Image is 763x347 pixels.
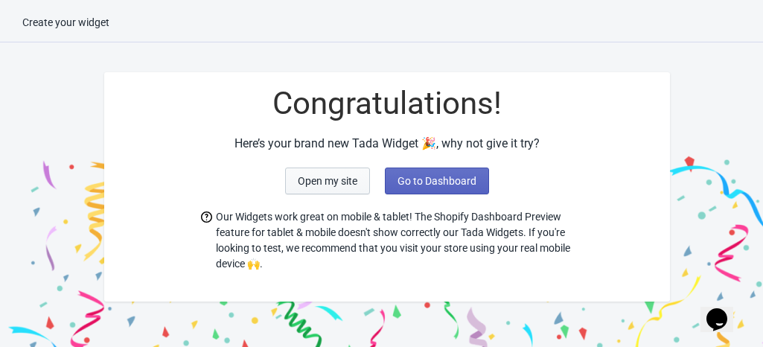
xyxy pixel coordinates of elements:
[385,168,489,194] button: Go to Dashboard
[216,209,573,272] span: Our Widgets work great on mobile & tablet! The Shopify Dashboard Preview feature for tablet & mob...
[398,175,476,187] span: Go to Dashboard
[298,175,357,187] span: Open my site
[104,87,670,120] div: Congratulations!
[285,168,370,194] button: Open my site
[104,135,670,153] div: Here’s your brand new Tada Widget 🎉, why not give it try?
[700,287,748,332] iframe: chat widget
